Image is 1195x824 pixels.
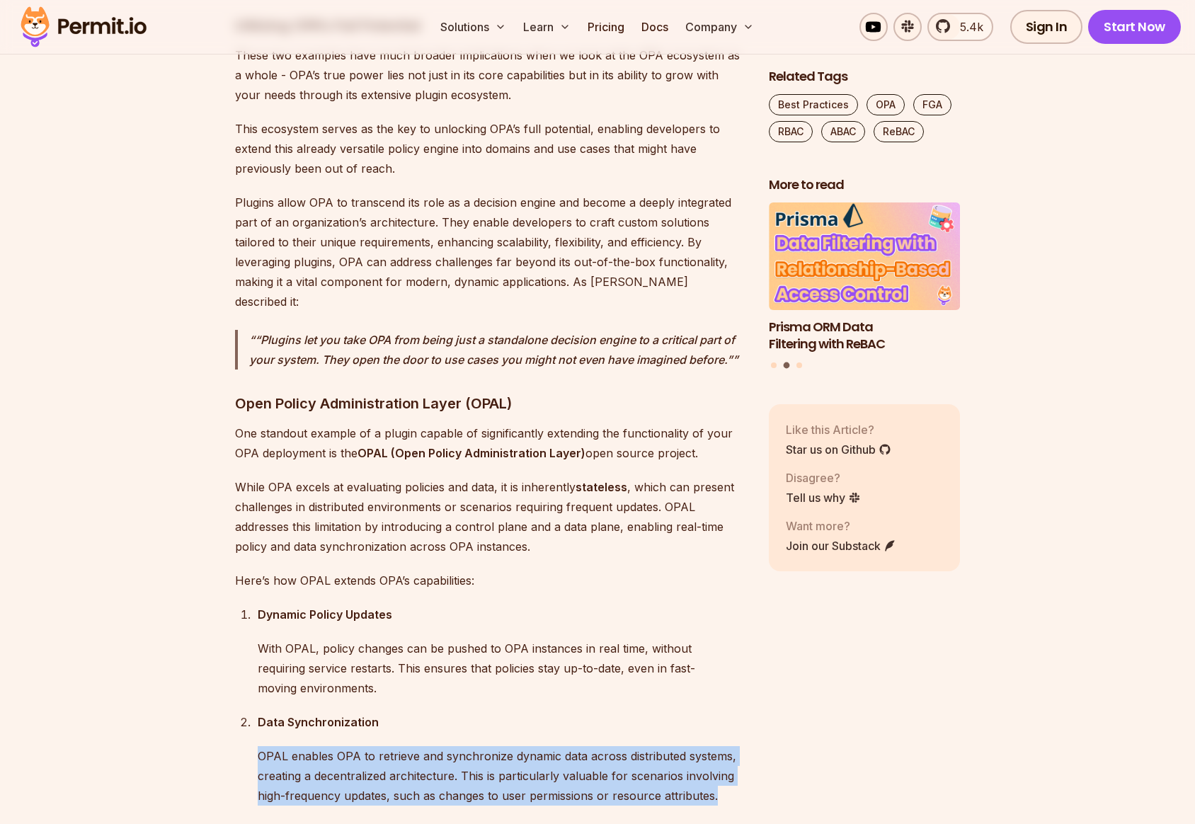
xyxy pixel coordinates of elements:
strong: stateless [576,480,627,494]
button: Go to slide 3 [796,362,802,368]
p: Want more? [786,517,896,534]
a: Join our Substack [786,537,896,554]
h2: More to read [769,176,960,194]
button: Solutions [435,13,512,41]
a: Star us on Github [786,441,891,458]
h2: Related Tags [769,68,960,86]
a: 5.4k [927,13,993,41]
a: Tell us why [786,489,861,506]
a: Best Practices [769,94,858,115]
p: These two examples have much broader implications when we look at the OPA ecosystem as a whole - ... [235,45,746,105]
p: Here’s how OPAL extends OPA’s capabilities: [235,571,746,590]
button: Learn [518,13,576,41]
a: ReBAC [874,121,924,142]
li: 2 of 3 [769,202,960,353]
p: While OPA excels at evaluating policies and data, it is inherently , which can present challenges... [235,477,746,556]
strong: Dynamic Policy Updates [258,607,392,622]
a: Sign In [1010,10,1083,44]
h3: Open Policy Administration Layer (OPAL) [235,392,746,415]
p: Disagree? [786,469,861,486]
strong: Data Synchronization [258,715,379,729]
div: Posts [769,202,960,370]
button: Go to slide 2 [784,362,790,368]
a: Pricing [582,13,630,41]
span: 5.4k [951,18,983,35]
img: Permit logo [14,3,153,51]
h3: Prisma ORM Data Filtering with ReBAC [769,318,960,353]
a: Start Now [1088,10,1181,44]
a: RBAC [769,121,813,142]
p: This ecosystem serves as the key to unlocking OPA’s full potential, enabling developers to extend... [235,119,746,178]
p: Plugins allow OPA to transcend its role as a decision engine and become a deeply integrated part ... [235,193,746,311]
p: Like this Article? [786,421,891,438]
img: Prisma ORM Data Filtering with ReBAC [769,202,960,310]
a: OPA [867,94,905,115]
strong: OPAL (Open Policy Administration Layer) [358,446,585,460]
a: Prisma ORM Data Filtering with ReBACPrisma ORM Data Filtering with ReBAC [769,202,960,353]
button: Go to slide 1 [771,362,777,368]
p: “Plugins let you take OPA from being just a standalone decision engine to a critical part of your... [249,330,746,370]
p: OPAL enables OPA to retrieve and synchronize dynamic data across distributed systems, creating a ... [258,746,746,806]
a: ABAC [821,121,865,142]
p: With OPAL, policy changes can be pushed to OPA instances in real time, without requiring service ... [258,639,746,698]
a: FGA [913,94,951,115]
button: Company [680,13,760,41]
a: Docs [636,13,674,41]
p: One standout example of a plugin capable of significantly extending the functionality of your OPA... [235,423,746,463]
